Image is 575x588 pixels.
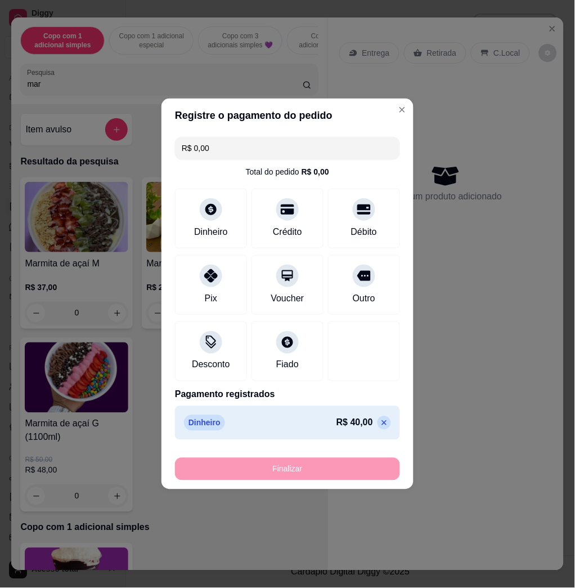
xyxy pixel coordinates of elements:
[246,166,329,177] div: Total do pedido
[271,292,304,305] div: Voucher
[182,137,393,159] input: Ex.: hambúrguer de cordeiro
[205,292,217,305] div: Pix
[336,416,373,430] p: R$ 40,00
[393,101,411,119] button: Close
[192,358,230,372] div: Desconto
[175,388,400,402] p: Pagamento registrados
[353,292,375,305] div: Outro
[276,358,299,372] div: Fiado
[351,225,377,239] div: Débito
[273,225,302,239] div: Crédito
[161,99,414,132] header: Registre o pagamento do pedido
[184,415,225,431] p: Dinheiro
[194,225,228,239] div: Dinheiro
[302,166,329,177] div: R$ 0,00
